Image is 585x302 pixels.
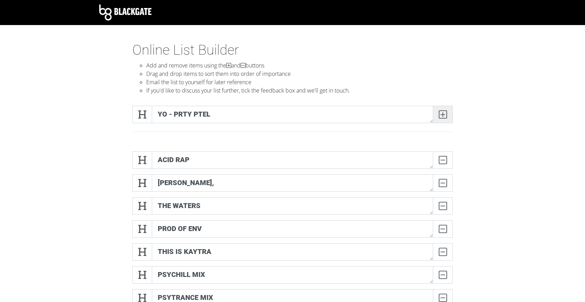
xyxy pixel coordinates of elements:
[146,70,453,78] li: Drag and drop items to sort them into order of importance
[146,86,453,95] li: If you'd like to discuss your list further, tick the feedback box and we'll get in touch.
[146,61,453,70] li: Add and remove items using the and buttons
[99,5,151,21] img: Blackgate
[132,42,453,58] h1: Online List Builder
[146,78,453,86] li: Email the list to yourself for later reference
